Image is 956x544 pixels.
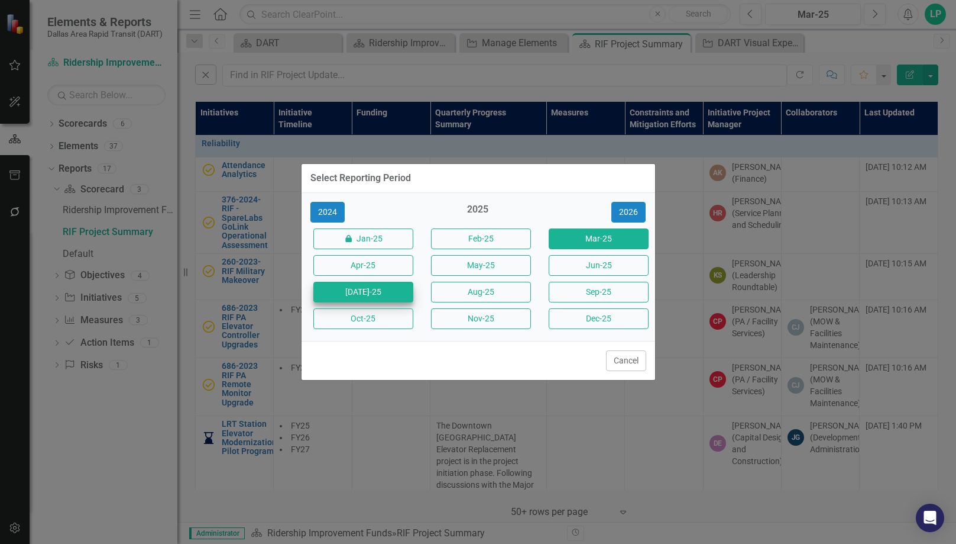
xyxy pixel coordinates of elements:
button: 2026 [611,202,646,223]
button: Sep-25 [549,282,649,302]
button: Jun-25 [549,255,649,276]
button: Dec-25 [549,308,649,329]
div: Select Reporting Period [310,173,411,184]
button: May-25 [431,255,531,276]
div: Open Intercom Messenger [916,504,944,532]
div: 2025 [428,203,528,223]
button: Jan-25 [313,228,413,249]
button: Cancel [606,350,646,371]
button: Mar-25 [549,228,649,249]
button: Aug-25 [431,282,531,302]
button: Nov-25 [431,308,531,329]
button: [DATE]-25 [313,282,413,302]
button: Feb-25 [431,228,531,249]
button: Oct-25 [313,308,413,329]
button: 2024 [310,202,345,223]
button: Apr-25 [313,255,413,276]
